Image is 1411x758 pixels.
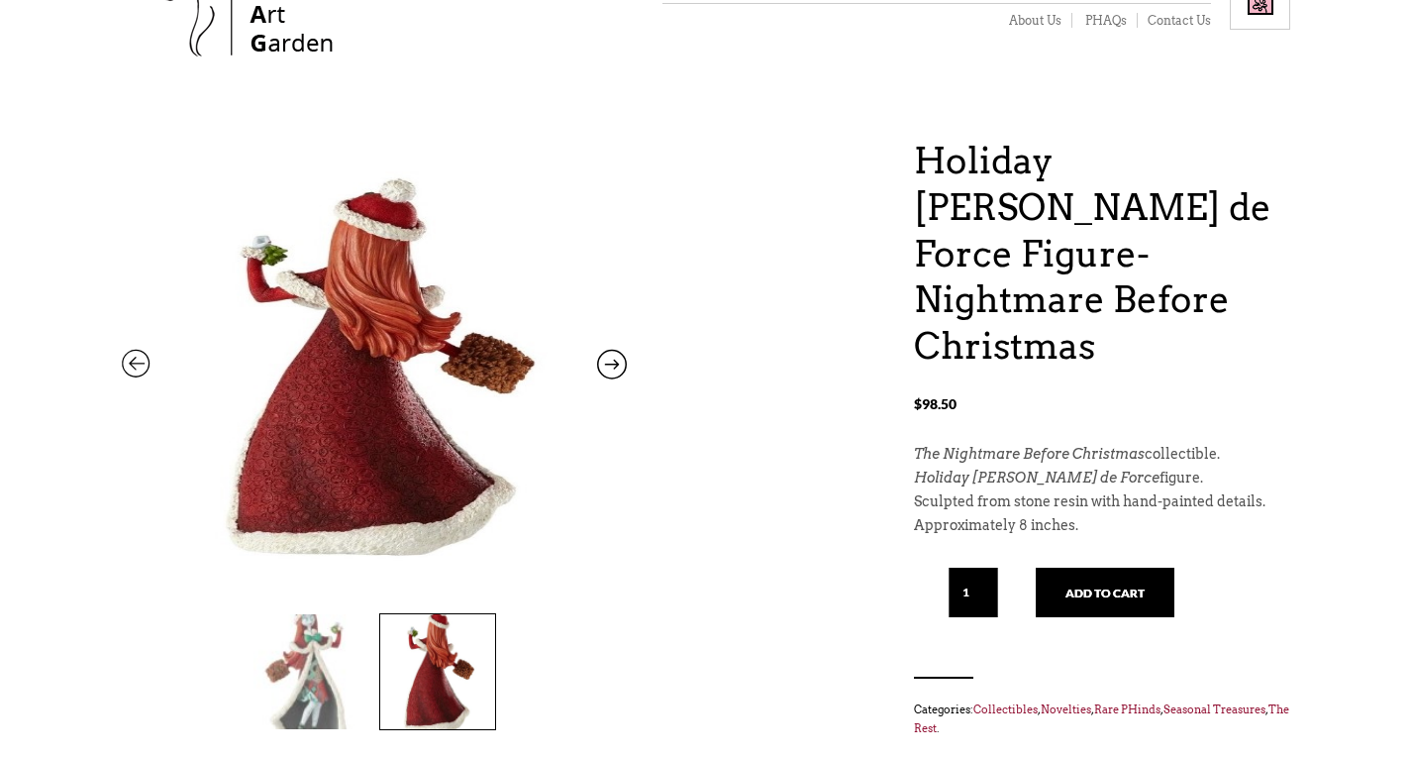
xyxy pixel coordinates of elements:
em: The Nightmare Before Christmas [914,446,1145,462]
a: Collectibles [973,703,1038,716]
a: Contact Us [1138,13,1211,29]
p: Approximately 8 inches. [914,514,1290,538]
p: Sculpted from stone resin with hand-painted details. [914,490,1290,514]
span: Categories: , , , , . [914,699,1290,739]
input: Qty [949,568,998,617]
a: Seasonal Treasures [1163,703,1265,716]
em: Holiday [PERSON_NAME] de Force [914,470,1159,486]
p: collectible. [914,443,1290,467]
a: Rare PHinds [1094,703,1160,716]
button: Add to cart [1036,568,1174,617]
span: $ [914,395,922,412]
p: figure. [914,467,1290,490]
a: About Us [996,13,1072,29]
a: Novelties [1041,703,1091,716]
h1: Holiday [PERSON_NAME] de Force Figure- Nightmare Before Christmas [914,138,1290,370]
a: PHAQs [1072,13,1138,29]
bdi: 98.50 [914,395,957,412]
